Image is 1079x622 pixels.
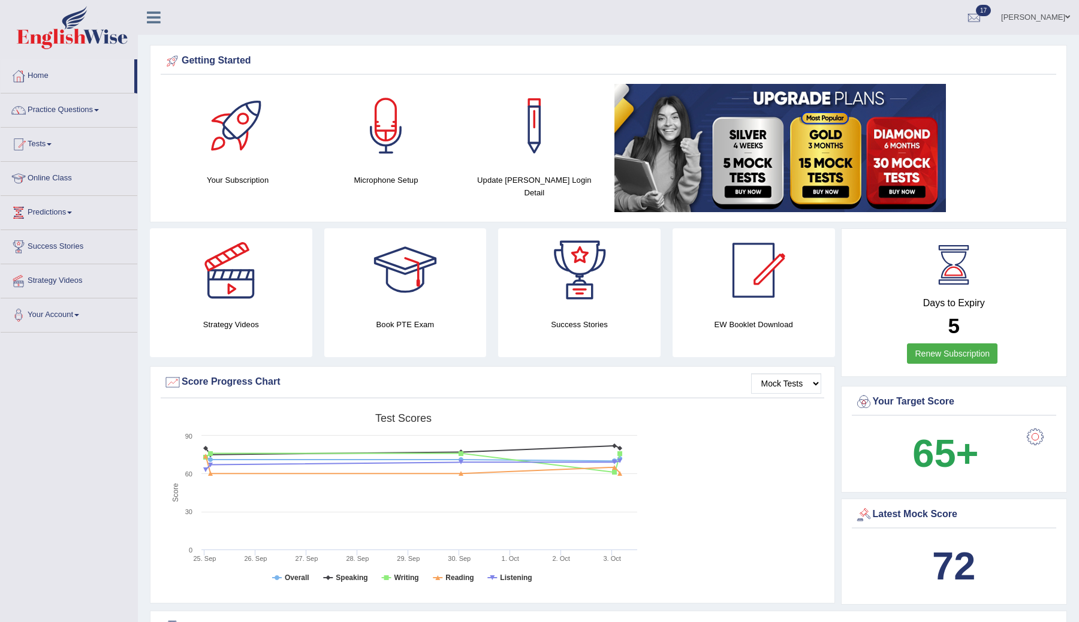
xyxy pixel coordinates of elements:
div: Your Target Score [855,393,1054,411]
h4: Update [PERSON_NAME] Login Detail [466,174,602,199]
h4: EW Booklet Download [673,318,835,331]
tspan: 27. Sep [295,555,318,562]
tspan: 25. Sep [193,555,216,562]
text: 0 [189,546,192,554]
a: Strategy Videos [1,264,137,294]
a: Practice Questions [1,93,137,123]
tspan: 2. Oct [553,555,570,562]
b: 72 [932,544,975,588]
h4: Book PTE Exam [324,318,487,331]
span: 17 [976,5,991,16]
tspan: Listening [500,573,532,582]
text: 60 [185,470,192,478]
h4: Strategy Videos [150,318,312,331]
tspan: Reading [445,573,474,582]
a: Predictions [1,196,137,226]
div: Latest Mock Score [855,506,1054,524]
tspan: Overall [285,573,309,582]
tspan: 1. Oct [502,555,519,562]
div: Score Progress Chart [164,373,821,391]
a: Tests [1,128,137,158]
a: Renew Subscription [907,343,997,364]
div: Getting Started [164,52,1053,70]
b: 5 [948,314,960,337]
text: 30 [185,508,192,515]
h4: Success Stories [498,318,661,331]
a: Success Stories [1,230,137,260]
tspan: Test scores [375,412,432,424]
tspan: 28. Sep [346,555,369,562]
tspan: 29. Sep [397,555,420,562]
h4: Your Subscription [170,174,306,186]
tspan: 26. Sep [244,555,267,562]
a: Home [1,59,134,89]
img: small5.jpg [614,84,946,212]
tspan: 3. Oct [603,555,620,562]
a: Your Account [1,298,137,328]
b: 65+ [912,431,978,475]
tspan: Writing [394,573,419,582]
tspan: 30. Sep [448,555,471,562]
a: Online Class [1,162,137,192]
text: 90 [185,433,192,440]
h4: Days to Expiry [855,298,1054,309]
tspan: Score [171,483,180,502]
h4: Microphone Setup [318,174,454,186]
tspan: Speaking [336,573,367,582]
